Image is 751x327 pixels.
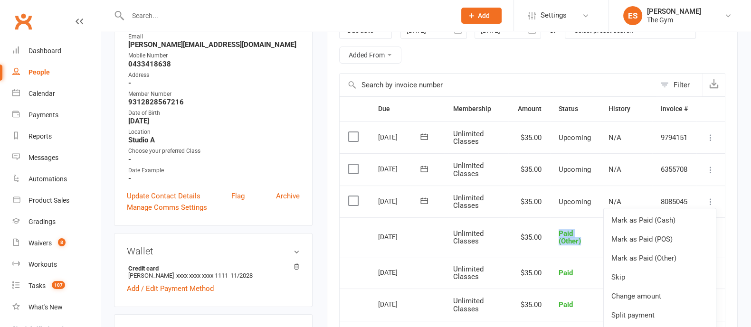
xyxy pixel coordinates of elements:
div: [DATE] [378,161,422,176]
div: Location [128,128,300,137]
span: Add [478,12,490,19]
span: Paid [559,300,573,309]
td: $35.00 [508,121,550,154]
td: $35.00 [508,289,550,321]
a: Workouts [12,254,100,275]
td: 6355708 [652,153,696,186]
strong: [DATE] [128,117,300,125]
div: Address [128,71,300,80]
td: 8085045 [652,186,696,218]
a: Mark as Paid (Other) [604,249,716,268]
div: Gradings [29,218,56,225]
div: ES [623,6,642,25]
a: Calendar [12,83,100,104]
div: People [29,68,50,76]
a: Reports [12,126,100,147]
span: Paid (Other) [559,229,581,246]
button: Added From [339,47,401,64]
th: Membership [445,97,508,121]
div: Date of Birth [128,109,300,118]
a: Skip [604,268,716,287]
span: Unlimited Classes [453,297,484,313]
div: [DATE] [378,194,422,208]
div: Product Sales [29,196,69,204]
div: [PERSON_NAME] [647,7,701,16]
div: Member Number [128,90,300,99]
div: Tasks [29,282,46,290]
th: Due [370,97,445,121]
div: Choose your preferred Class [128,147,300,156]
div: [DATE] [378,297,422,311]
a: Gradings [12,211,100,233]
a: Archive [276,190,300,202]
td: 9794151 [652,121,696,154]
span: xxxx xxxx xxxx 1111 [176,272,228,279]
a: What's New [12,297,100,318]
strong: 0433418638 [128,60,300,68]
a: Mark as Paid (POS) [604,230,716,249]
a: Split payment [604,306,716,325]
a: People [12,62,100,83]
span: 11/2028 [230,272,253,279]
td: $35.00 [508,186,550,218]
a: Mark as Paid (Cash) [604,211,716,230]
strong: [PERSON_NAME][EMAIL_ADDRESS][DOMAIN_NAME] [128,40,300,49]
span: Settings [541,5,567,26]
a: Change amount [604,287,716,306]
div: Messages [29,154,58,161]
div: [DATE] [378,229,422,244]
th: History [600,97,652,121]
span: Upcoming [559,165,591,174]
button: Add [461,8,502,24]
strong: Credit card [128,265,295,272]
span: N/A [608,133,621,142]
li: [PERSON_NAME] [127,263,300,280]
a: Product Sales [12,190,100,211]
a: Waivers 8 [12,233,100,254]
div: Mobile Number [128,51,300,60]
div: What's New [29,303,63,311]
span: Upcoming [559,133,591,142]
a: Payments [12,104,100,126]
span: N/A [608,197,621,206]
input: Search by invoice number [340,74,656,96]
input: Search... [125,9,449,22]
th: Status [550,97,600,121]
div: Reports [29,132,52,140]
strong: - [128,79,300,87]
a: Flag [231,190,245,202]
a: Manage Comms Settings [127,202,207,213]
span: 8 [58,238,66,246]
div: Date Example [128,166,300,175]
strong: 9312828567216 [128,98,300,106]
div: [DATE] [378,265,422,280]
div: Filter [674,79,690,91]
strong: Studio A [128,136,300,144]
span: N/A [608,165,621,174]
a: Update Contact Details [127,190,200,202]
th: Amount [508,97,550,121]
div: Payments [29,111,58,119]
h3: Wallet [127,246,300,256]
div: Calendar [29,90,55,97]
button: Filter [656,74,703,96]
div: [DATE] [378,130,422,144]
a: Add / Edit Payment Method [127,283,214,294]
span: 107 [52,281,65,289]
th: Invoice # [652,97,696,121]
span: Upcoming [559,197,591,206]
td: $35.00 [508,217,550,257]
strong: - [128,155,300,164]
div: Email [128,32,300,41]
span: Unlimited Classes [453,161,484,178]
div: Dashboard [29,47,61,55]
td: $35.00 [508,257,550,289]
span: Unlimited Classes [453,194,484,210]
div: Waivers [29,239,52,247]
div: Workouts [29,261,57,268]
div: Automations [29,175,67,183]
a: Automations [12,168,100,190]
strong: - [128,174,300,183]
span: Unlimited Classes [453,130,484,146]
span: Unlimited Classes [453,229,484,246]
